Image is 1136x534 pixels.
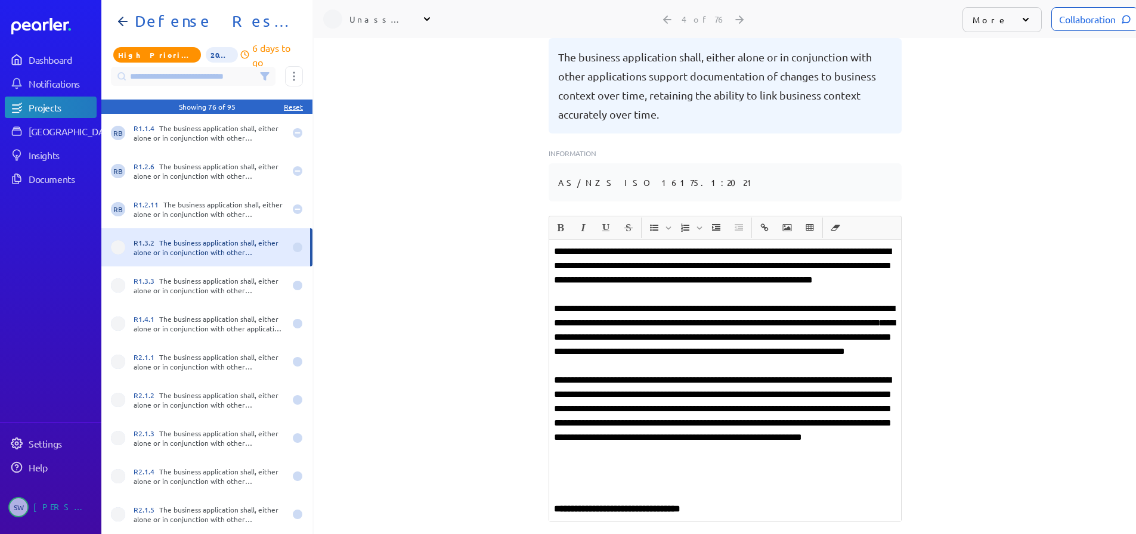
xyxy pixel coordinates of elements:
[29,173,95,185] div: Documents
[5,144,97,166] a: Insights
[618,218,639,238] span: Strike through
[179,102,236,111] div: Showing 76 of 95
[8,497,29,517] span: Steve Whittington
[776,218,798,238] span: Insert Image
[29,101,95,113] div: Projects
[134,505,285,524] div: The business application shall, either alone or in conjunction with other applications report on ...
[644,218,664,238] button: Insert Unordered List
[284,102,303,111] div: Reset
[29,149,95,161] div: Insights
[134,238,285,257] div: The business application shall, either alone or in conjunction with other applications support do...
[550,218,571,238] button: Bold
[558,48,892,124] pre: The business application shall, either alone or in conjunction with other applications support do...
[134,276,159,285] span: R1.3.3
[5,457,97,478] a: Help
[573,218,593,238] button: Italic
[111,164,125,178] span: Ryan Baird
[11,18,97,35] a: Dashboard
[134,505,159,514] span: R2.1.5
[134,429,159,438] span: R2.1.3
[29,437,95,449] div: Settings
[134,390,285,409] div: The business application shall, either alone or in conjunction with other applications retain key...
[29,77,95,89] div: Notifications
[558,173,757,192] pre: AS/NZS ISO 16175.1:2021
[596,218,616,238] button: Underline
[134,238,159,247] span: R1.3.2
[134,314,159,324] span: R1.4.1
[134,467,285,486] div: The business application shall, either alone or in conjunction with other applications have the a...
[825,218,846,238] button: Clear Formatting
[675,218,695,238] button: Insert Ordered List
[206,47,237,63] span: 20% of Questions Completed
[799,218,821,238] span: Insert table
[549,148,902,159] p: Information
[134,467,159,476] span: R2.1.4
[682,14,726,24] div: 4 of 76
[754,218,775,238] span: Insert link
[134,352,159,362] span: R2.1.1
[111,126,125,140] span: Ryan Baird
[5,433,97,454] a: Settings
[113,47,201,63] span: Priority
[134,352,285,371] div: The business application shall, either alone or in conjunction with other applications be able to...
[252,41,303,69] p: 6 days to go
[134,200,285,219] div: The business application shall, either alone or in conjunction with other applications, be able t...
[550,218,571,238] span: Bold
[134,200,163,209] span: R1.2.11
[5,492,97,522] a: SW[PERSON_NAME]
[130,12,293,31] h1: Defense Response 202509
[134,162,159,171] span: R1.2.6
[705,218,727,238] span: Increase Indent
[754,218,775,238] button: Insert link
[5,73,97,94] a: Notifications
[5,49,97,70] a: Dashboard
[29,54,95,66] div: Dashboard
[134,123,159,133] span: R1.1.4
[29,461,95,473] div: Help
[800,218,820,238] button: Insert table
[973,14,1008,26] p: More
[5,97,97,118] a: Projects
[349,13,409,25] div: Unassigned
[134,162,285,181] div: The business application shall, either alone or in conjunction with other applications be able to...
[134,276,285,295] div: The business application shall, either alone or in conjunction with other applications, support i...
[618,218,639,238] button: Strike through
[33,497,93,517] div: [PERSON_NAME]
[134,390,159,400] span: R2.1.2
[134,314,285,333] div: The business application shall, either alone or in conjunction with other application manage and ...
[643,218,673,238] span: Insert Unordered List
[674,218,704,238] span: Insert Ordered List
[572,218,594,238] span: Italic
[595,218,617,238] span: Underline
[706,218,726,238] button: Increase Indent
[5,168,97,190] a: Documents
[5,120,97,142] a: [GEOGRAPHIC_DATA]
[728,218,750,238] span: Decrease Indent
[29,125,117,137] div: [GEOGRAPHIC_DATA]
[111,202,125,216] span: Ryan Baird
[777,218,797,238] button: Insert Image
[134,123,285,142] div: The business application shall, either alone or in conjunction with other applications enable the...
[134,429,285,448] div: The business application shall, either alone or in conjunction with other applications store the ...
